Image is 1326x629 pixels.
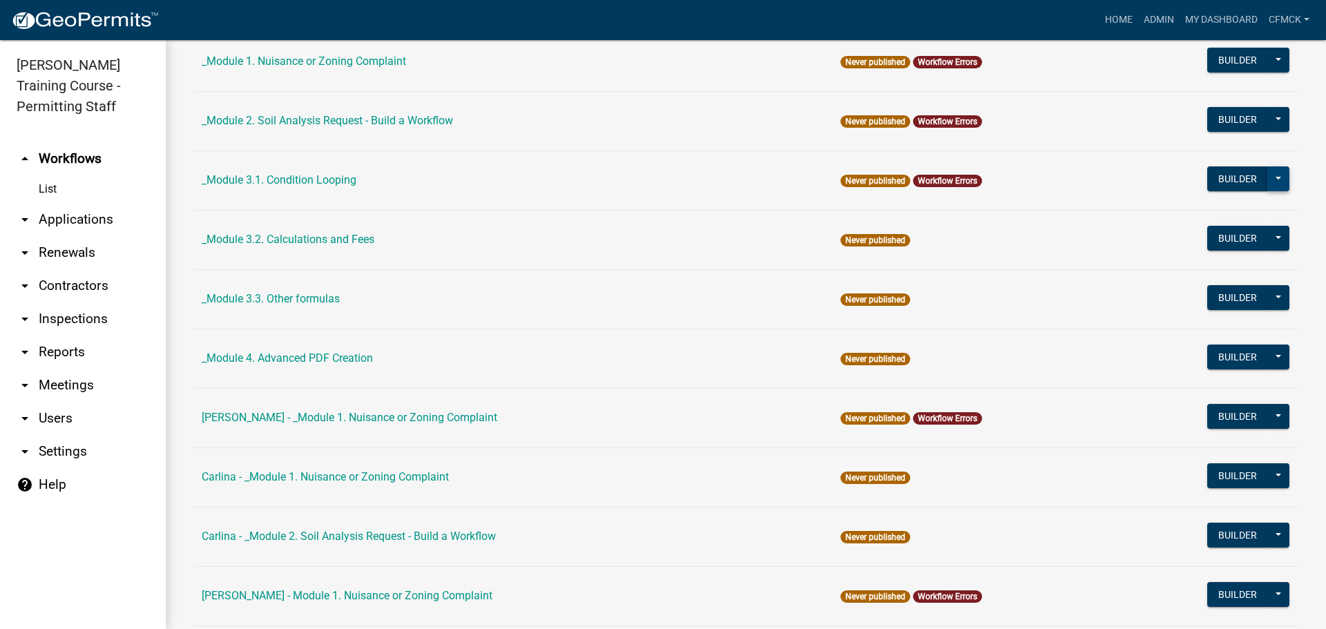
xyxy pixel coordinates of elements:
[202,233,374,246] a: _Module 3.2. Calculations and Fees
[918,176,977,186] a: Workflow Errors
[202,411,497,424] a: [PERSON_NAME] - _Module 1. Nuisance or Zoning Complaint
[17,151,33,167] i: arrow_drop_up
[202,173,356,186] a: _Module 3.1. Condition Looping
[840,531,910,543] span: Never published
[1207,345,1268,369] button: Builder
[17,278,33,294] i: arrow_drop_down
[1099,7,1138,33] a: Home
[918,414,977,423] a: Workflow Errors
[17,311,33,327] i: arrow_drop_down
[918,57,977,67] a: Workflow Errors
[840,590,910,603] span: Never published
[918,592,977,601] a: Workflow Errors
[840,293,910,306] span: Never published
[840,472,910,484] span: Never published
[17,410,33,427] i: arrow_drop_down
[918,117,977,126] a: Workflow Errors
[17,344,33,360] i: arrow_drop_down
[1207,404,1268,429] button: Builder
[1263,7,1315,33] a: CFMCK
[17,443,33,460] i: arrow_drop_down
[202,470,449,483] a: Carlina - _Module 1. Nuisance or Zoning Complaint
[840,56,910,68] span: Never published
[1138,7,1180,33] a: Admin
[202,114,453,127] a: _Module 2. Soil Analysis Request - Build a Workflow
[202,55,406,68] a: _Module 1. Nuisance or Zoning Complaint
[17,244,33,261] i: arrow_drop_down
[1207,582,1268,607] button: Builder
[1207,48,1268,72] button: Builder
[1207,166,1268,191] button: Builder
[840,412,910,425] span: Never published
[17,377,33,394] i: arrow_drop_down
[202,530,496,543] a: Carlina - _Module 2. Soil Analysis Request - Build a Workflow
[202,589,492,602] a: [PERSON_NAME] - Module 1. Nuisance or Zoning Complaint
[17,211,33,228] i: arrow_drop_down
[202,292,340,305] a: _Module 3.3. Other formulas
[1207,226,1268,251] button: Builder
[1207,107,1268,132] button: Builder
[840,234,910,246] span: Never published
[17,476,33,493] i: help
[840,353,910,365] span: Never published
[202,351,373,365] a: _Module 4. Advanced PDF Creation
[1207,523,1268,548] button: Builder
[840,175,910,187] span: Never published
[840,115,910,128] span: Never published
[1207,285,1268,310] button: Builder
[1207,463,1268,488] button: Builder
[1180,7,1263,33] a: My Dashboard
